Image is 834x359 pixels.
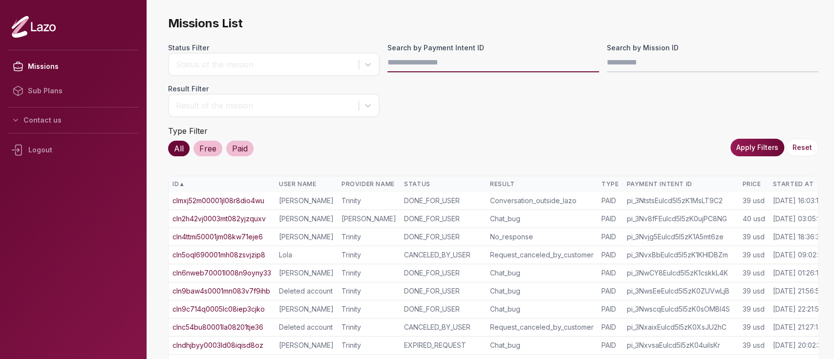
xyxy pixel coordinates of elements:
[404,250,482,260] div: CANCELED_BY_USER
[490,268,594,278] div: Chat_bug
[626,214,734,224] div: pi_3Nv8fFEulcd5I5zK0ujPC8NG
[168,16,818,31] span: Missions List
[742,268,765,278] div: 39 usd
[279,268,334,278] div: [PERSON_NAME]
[342,196,396,206] div: Trinity
[490,286,594,296] div: Chat_bug
[742,214,765,224] div: 40 usd
[601,196,619,206] div: PAID
[772,232,823,242] div: [DATE] 18:36:35
[279,304,334,314] div: [PERSON_NAME]
[404,214,482,224] div: DONE_FOR_USER
[601,322,619,332] div: PAID
[742,304,765,314] div: 39 usd
[772,304,823,314] div: [DATE] 22:21:58
[404,196,482,206] div: DONE_FOR_USER
[772,268,822,278] div: [DATE] 01:26:19
[168,126,208,136] label: Type Filter
[193,141,222,156] div: Free
[168,141,190,156] div: All
[730,139,784,156] button: Apply Filters
[742,232,765,242] div: 39 usd
[601,286,619,296] div: PAID
[404,322,482,332] div: CANCELED_BY_USER
[626,340,734,350] div: pi_3NxvsaEulcd5I5zK04uiIsKr
[742,286,765,296] div: 39 usd
[342,250,396,260] div: Trinity
[279,322,334,332] div: Deleted account
[404,232,482,242] div: DONE_FOR_USER
[490,214,594,224] div: Chat_bug
[626,286,734,296] div: pi_3NwsEeEulcd5I5zK0ZUVwLjB
[279,286,334,296] div: Deleted account
[601,214,619,224] div: PAID
[179,180,185,188] span: ▲
[626,180,734,188] div: Payment Intent ID
[8,79,139,103] a: Sub Plans
[404,286,482,296] div: DONE_FOR_USER
[8,137,139,163] div: Logout
[490,196,594,206] div: Conversation_outside_lazo
[772,180,825,188] div: Started At
[772,286,823,296] div: [DATE] 21:56:59
[490,180,594,188] div: Result
[601,250,619,260] div: PAID
[772,340,825,350] div: [DATE] 20:02:35
[342,340,396,350] div: Trinity
[742,180,765,188] div: Price
[626,304,734,314] div: pi_3NwscqEulcd5I5zK0sOMBI4S
[279,180,334,188] div: User Name
[742,340,765,350] div: 39 usd
[279,340,334,350] div: [PERSON_NAME]
[626,250,734,260] div: pi_3NvxBbEulcd5I5zK1KHIDBZm
[8,54,139,79] a: Missions
[172,304,265,314] a: cln9c714q0005lc08iep3cjko
[490,322,594,332] div: Request_canceled_by_customer
[772,196,822,206] div: [DATE] 16:03:10
[404,304,482,314] div: DONE_FOR_USER
[601,304,619,314] div: PAID
[786,139,818,156] button: Reset
[601,180,619,188] div: Type
[279,196,334,206] div: [PERSON_NAME]
[168,84,380,94] label: Result Filter
[601,232,619,242] div: PAID
[279,232,334,242] div: [PERSON_NAME]
[279,214,334,224] div: [PERSON_NAME]
[626,196,734,206] div: pi_3NtstsEulcd5I5zK1MsLT9C2
[626,322,734,332] div: pi_3NxaixEulcd5I5zK0XsJU2hC
[172,214,266,224] a: cln2h42vj0003mt082yjzquxv
[342,322,396,332] div: Trinity
[226,141,254,156] div: Paid
[742,322,765,332] div: 39 usd
[772,322,821,332] div: [DATE] 21:27:13
[172,250,265,260] a: cln5oql690001mh08zsvjzip8
[601,340,619,350] div: PAID
[742,250,765,260] div: 39 usd
[168,43,380,53] label: Status Filter
[772,214,823,224] div: [DATE] 03:05:15
[172,268,271,278] a: cln6nweb70001l008n9oyny33
[404,340,482,350] div: EXPIRED_REQUEST
[607,43,818,53] label: Search by Mission ID
[176,59,354,70] div: Status of the mission
[172,340,263,350] a: clndhjbyy0003ld08iqisd8oz
[342,232,396,242] div: Trinity
[404,180,482,188] div: Status
[742,196,765,206] div: 39 usd
[387,43,599,53] label: Search by Payment Intent ID
[490,232,594,242] div: No_response
[490,250,594,260] div: Request_canceled_by_customer
[626,268,734,278] div: pi_3NwCY8Eulcd5I5zK1cskkL4K
[342,214,396,224] div: [PERSON_NAME]
[172,322,263,332] a: clnc54bu80001la08201tje36
[8,111,139,129] button: Contact us
[772,250,824,260] div: [DATE] 09:02:01
[342,268,396,278] div: Trinity
[490,340,594,350] div: Chat_bug
[626,232,734,242] div: pi_3Nvjg5Eulcd5I5zK1A5mt6ze
[404,268,482,278] div: DONE_FOR_USER
[490,304,594,314] div: Chat_bug
[342,304,396,314] div: Trinity
[176,100,354,111] div: Result of the mission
